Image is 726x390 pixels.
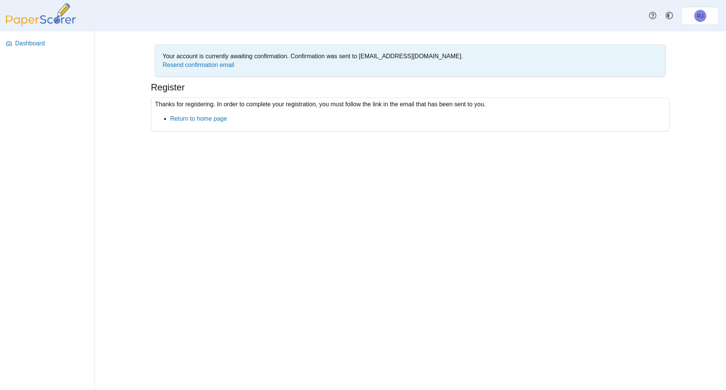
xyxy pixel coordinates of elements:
div: Thanks for registering. In order to complete your registration, you must follow the link in the e... [151,98,670,132]
h1: Register [151,81,185,94]
a: Dashboard [3,34,92,53]
a: Return to home page [170,115,227,122]
span: Ryan Jacobs [697,13,703,19]
div: Your account is currently awaiting confirmation. Confirmation was sent to [EMAIL_ADDRESS][DOMAIN_... [159,48,662,73]
a: Resend confirmation email [163,62,234,68]
a: PaperScorer [3,21,79,27]
a: Ryan Jacobs [681,7,719,25]
span: Dashboard [15,39,89,48]
span: Ryan Jacobs [694,10,706,22]
img: PaperScorer [3,3,79,26]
